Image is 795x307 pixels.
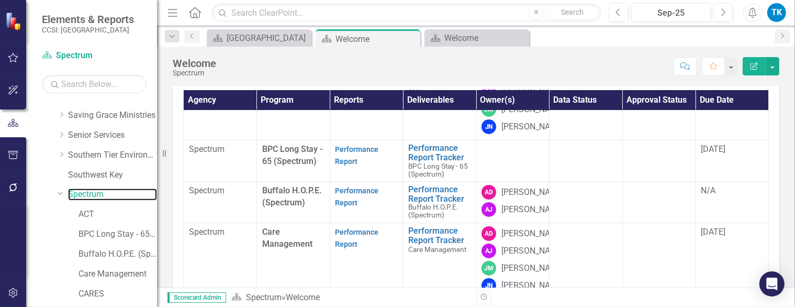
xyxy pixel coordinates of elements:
div: [PERSON_NAME] [501,187,564,199]
a: Performance Report Tracker [408,144,471,162]
span: [DATE] [701,144,725,154]
td: Double-Click to Edit [622,140,696,182]
a: CARES [79,288,157,300]
div: Open Intercom Messenger [759,271,785,297]
a: Performance Report Tracker [408,226,471,245]
span: Care Management [262,227,312,249]
td: Double-Click to Edit Right Click for Context Menu [403,182,476,223]
td: Double-Click to Edit [622,182,696,223]
img: ClearPoint Strategy [5,12,24,30]
a: ACT [79,209,157,221]
div: Welcome [335,32,418,46]
div: [PERSON_NAME] [501,204,564,216]
a: Performance Report [335,187,379,207]
div: [PERSON_NAME] [501,121,564,133]
td: Double-Click to Edit [622,223,696,299]
div: [GEOGRAPHIC_DATA] [227,31,309,45]
td: Double-Click to Edit [476,140,550,182]
div: [PERSON_NAME] [501,245,564,257]
small: CCSI: [GEOGRAPHIC_DATA] [42,26,134,34]
a: Spectrum [68,189,157,201]
div: AD [482,185,496,200]
button: Search [546,5,598,20]
a: Spectrum [42,50,147,62]
td: Double-Click to Edit [696,182,769,223]
input: Search ClearPoint... [212,4,601,22]
div: [PERSON_NAME] [501,262,564,275]
a: Performance Report [335,228,379,248]
div: AJ [482,202,496,217]
button: Sep-25 [631,3,711,22]
td: Double-Click to Edit [330,182,403,223]
div: Sep-25 [635,7,707,19]
div: Welcome [173,58,216,69]
td: Double-Click to Edit [549,223,622,299]
div: JM [482,261,496,276]
span: BPC Long Stay - 65 (Spectrum) [408,162,468,178]
span: Buffalo H.O.P.E. (Spectrum) [408,203,458,219]
div: Spectrum [173,69,216,77]
a: Performance Report Tracker [408,185,471,203]
td: Double-Click to Edit [549,182,622,223]
a: Senior Services [68,129,157,141]
a: Welcome [427,31,527,45]
div: JN [482,278,496,293]
td: Double-Click to Edit [696,140,769,182]
span: BPC Long Stay - 65 (Spectrum) [262,144,323,166]
div: Welcome [286,292,320,302]
a: Performance Report [335,145,379,166]
div: AD [482,226,496,241]
a: Saving Grace Ministries [68,109,157,122]
div: AJ [482,244,496,258]
div: [PERSON_NAME] [501,280,564,292]
a: [GEOGRAPHIC_DATA] [209,31,309,45]
td: Double-Click to Edit [184,223,257,299]
td: Double-Click to Edit [549,140,622,182]
td: Double-Click to Edit [476,223,550,299]
div: JN [482,119,496,134]
td: Double-Click to Edit Right Click for Context Menu [403,140,476,182]
input: Search Below... [42,75,147,93]
td: Double-Click to Edit [696,223,769,299]
span: [DATE] [701,227,725,237]
a: Southwest Key [68,169,157,181]
span: Elements & Reports [42,13,134,26]
td: Double-Click to Edit [330,140,403,182]
a: Care Management [79,268,157,280]
span: Search [561,8,584,16]
a: Buffalo H.O.P.E. (Spectrum) [79,248,157,260]
span: Care Management [408,245,466,254]
button: TK [767,3,786,22]
div: N/A [701,185,763,197]
p: Spectrum [189,144,251,156]
td: Double-Click to Edit [476,182,550,223]
a: BPC Long Stay - 65 (Spectrum) [79,228,157,240]
p: Spectrum [189,185,251,197]
td: Double-Click to Edit Right Click for Context Menu [403,223,476,299]
a: Southern Tier Environments for Living [68,149,157,161]
a: Spectrum [246,292,282,302]
span: Buffalo H.O.P.E. (Spectrum) [262,185,322,207]
div: [PERSON_NAME] [501,228,564,240]
span: Scorecard Admin [167,292,226,303]
td: Double-Click to Edit [184,140,257,182]
div: » [231,292,468,304]
td: Double-Click to Edit [184,182,257,223]
td: Double-Click to Edit [330,223,403,299]
p: Spectrum [189,226,251,238]
div: Welcome [444,31,527,45]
